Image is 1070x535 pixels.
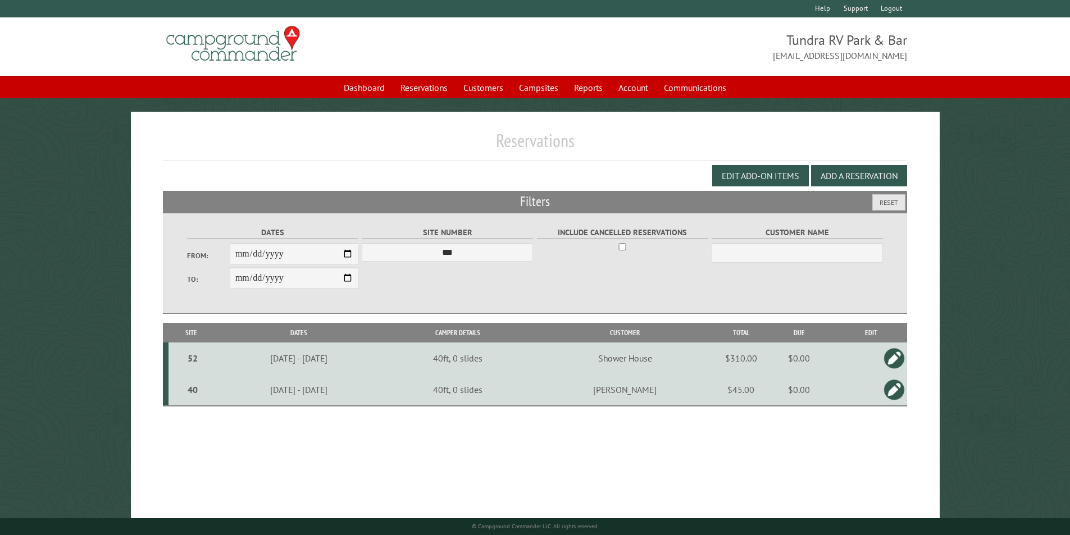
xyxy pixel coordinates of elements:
[214,323,384,342] th: Dates
[763,374,835,406] td: $0.00
[718,374,763,406] td: $45.00
[173,384,212,395] div: 40
[531,323,718,342] th: Customer
[216,384,382,395] div: [DATE] - [DATE]
[835,323,907,342] th: Edit
[457,77,510,98] a: Customers
[472,523,599,530] small: © Campground Commander LLC. All rights reserved.
[712,226,883,239] label: Customer Name
[169,323,214,342] th: Site
[718,323,763,342] th: Total
[712,165,809,186] button: Edit Add-on Items
[187,274,230,285] label: To:
[535,31,908,62] span: Tundra RV Park & Bar [EMAIL_ADDRESS][DOMAIN_NAME]
[763,342,835,374] td: $0.00
[173,353,212,364] div: 52
[216,353,382,364] div: [DATE] - [DATE]
[872,194,905,211] button: Reset
[531,342,718,374] td: Shower House
[384,374,531,406] td: 40ft, 0 slides
[163,191,908,212] h2: Filters
[362,226,533,239] label: Site Number
[384,323,531,342] th: Camper Details
[531,374,718,406] td: [PERSON_NAME]
[537,226,708,239] label: Include Cancelled Reservations
[384,342,531,374] td: 40ft, 0 slides
[567,77,609,98] a: Reports
[512,77,565,98] a: Campsites
[811,165,907,186] button: Add a Reservation
[612,77,655,98] a: Account
[187,250,230,261] label: From:
[163,130,908,161] h1: Reservations
[187,226,358,239] label: Dates
[163,22,303,66] img: Campground Commander
[718,342,763,374] td: $310.00
[394,77,454,98] a: Reservations
[337,77,391,98] a: Dashboard
[763,323,835,342] th: Due
[657,77,733,98] a: Communications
